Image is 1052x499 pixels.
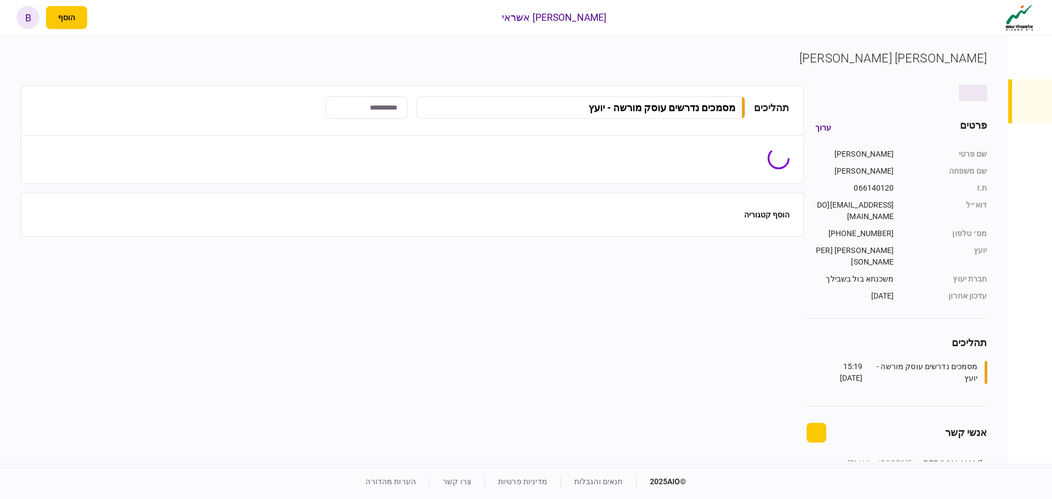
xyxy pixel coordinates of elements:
button: b [16,6,39,29]
a: תנאים והגבלות [574,477,623,486]
div: [EMAIL_ADDRESS][DOMAIN_NAME] [841,458,912,481]
img: client company logo [1003,4,1036,31]
div: אנשי קשר [945,425,987,440]
div: דוא״ל [905,199,987,222]
a: מדיניות פרטיות [498,477,547,486]
div: פרטים [960,118,987,137]
div: תהליכים [807,335,987,350]
div: 066140120 [815,182,894,194]
button: מסמכים נדרשים עוסק מורשה - יועץ [416,96,745,119]
button: פתח רשימת התראות [94,6,117,29]
a: צרו קשר [443,477,471,486]
div: [PERSON_NAME] [815,165,894,177]
div: יועץ [905,245,987,268]
div: [PERSON_NAME] [PERSON_NAME] [815,245,894,268]
a: הערות מהדורה [365,477,416,486]
div: מסמכים נדרשים עוסק מורשה - יועץ [588,102,735,113]
div: מס׳ טלפון [905,228,987,239]
div: [PHONE_NUMBER] [815,228,894,239]
div: [PERSON_NAME] [815,148,894,160]
div: עדכון אחרון [905,290,987,302]
div: © 2025 AIO [636,476,687,487]
div: משכנתא בול בשבילך [815,273,894,285]
a: מסמכים נדרשים עוסק מורשה - יועץ15:19 [DATE] [820,361,987,384]
button: ערוך [807,118,840,137]
div: [PERSON_NAME] [PERSON_NAME] [799,49,987,67]
div: 15:19 [DATE] [820,361,863,384]
button: הוסף קטגוריה [744,210,790,219]
div: שם משפחה [905,165,987,177]
div: ת.ז [905,182,987,194]
div: תהליכים [754,100,790,115]
div: שם פרטי [905,148,987,160]
button: פתח תפריט להוספת לקוח [46,6,87,29]
div: חברת יעוץ [905,273,987,285]
div: [DATE] [815,290,894,302]
div: מסמכים נדרשים עוסק מורשה - יועץ [866,361,978,384]
div: [PERSON_NAME] אשראי [502,10,607,25]
div: [EMAIL_ADDRESS][DOMAIN_NAME] [815,199,894,222]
